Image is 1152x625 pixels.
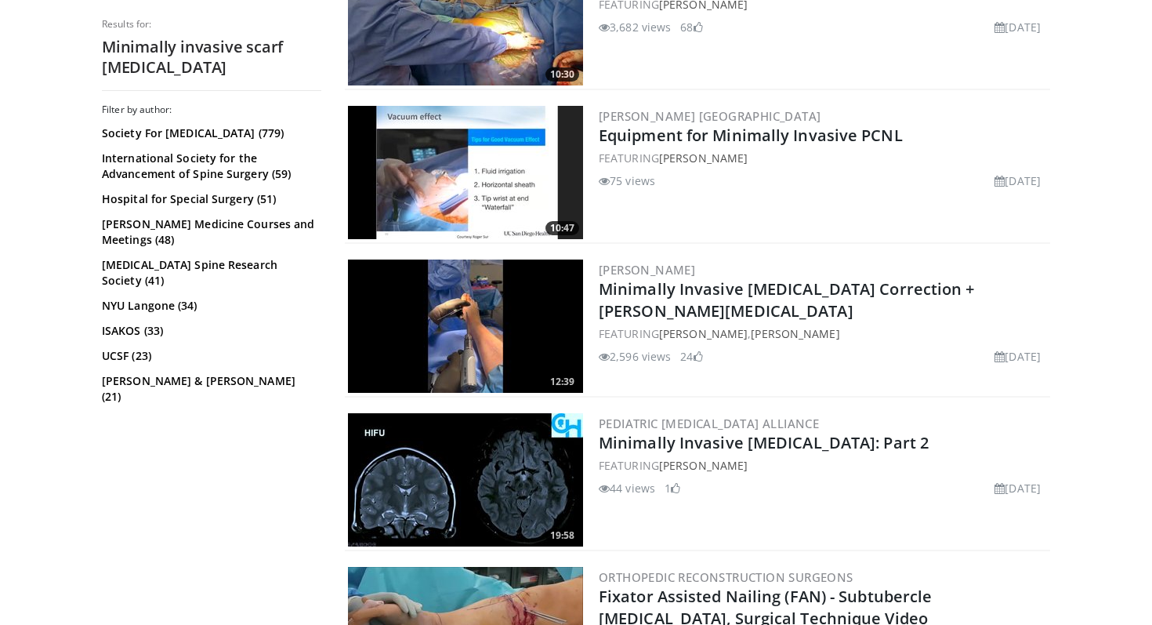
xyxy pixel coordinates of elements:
[599,150,1047,166] div: FEATURING
[102,323,317,339] a: ISAKOS (33)
[348,260,583,393] img: 0d707c1c-ecd8-4fd9-a406-938eb5823a2b.300x170_q85_crop-smart_upscale.jpg
[545,221,579,235] span: 10:47
[599,278,975,322] a: Minimally Invasive [MEDICAL_DATA] Correction + [PERSON_NAME][MEDICAL_DATA]
[659,326,748,341] a: [PERSON_NAME]
[751,326,839,341] a: [PERSON_NAME]
[545,529,579,543] span: 19:58
[348,106,583,239] img: 57193a21-700a-4103-8163-b4069ca57589.300x170_q85_crop-smart_upscale.jpg
[102,216,317,248] a: [PERSON_NAME] Medicine Courses and Meetings (48)
[348,260,583,393] a: 12:39
[348,413,583,547] a: 19:58
[599,262,695,278] a: [PERSON_NAME]
[599,348,671,365] li: 2,596 views
[599,569,853,585] a: Orthopedic Reconstruction Surgeons
[599,416,819,431] a: Pediatric [MEDICAL_DATA] Alliance
[994,348,1041,365] li: [DATE]
[102,373,317,405] a: [PERSON_NAME] & [PERSON_NAME] (21)
[680,19,702,35] li: 68
[994,173,1041,189] li: [DATE]
[599,325,1047,342] div: FEATURING ,
[599,19,671,35] li: 3,682 views
[599,432,929,453] a: Minimally Invasive [MEDICAL_DATA]: Part 2
[599,480,655,496] li: 44 views
[599,173,655,189] li: 75 views
[102,151,317,182] a: International Society for the Advancement of Spine Surgery (59)
[994,480,1041,496] li: [DATE]
[102,37,321,78] h2: Minimally invasive scarf [MEDICAL_DATA]
[599,457,1047,474] div: FEATURING
[545,67,579,82] span: 10:30
[994,19,1041,35] li: [DATE]
[659,151,748,165] a: [PERSON_NAME]
[599,108,821,124] a: [PERSON_NAME] [GEOGRAPHIC_DATA]
[102,18,321,31] p: Results for:
[599,125,903,146] a: Equipment for Minimally Invasive PCNL
[545,375,579,389] span: 12:39
[102,104,321,116] h3: Filter by author:
[102,257,317,289] a: [MEDICAL_DATA] Spine Research Society (41)
[102,348,317,364] a: UCSF (23)
[659,458,748,473] a: [PERSON_NAME]
[102,191,317,207] a: Hospital for Special Surgery (51)
[348,106,583,239] a: 10:47
[348,413,583,547] img: 28d1ac13-39b7-46c0-aca1-f066306c8a14.300x170_q85_crop-smart_upscale.jpg
[665,480,680,496] li: 1
[102,298,317,314] a: NYU Langone (34)
[102,125,317,141] a: Society For [MEDICAL_DATA] (779)
[680,348,702,365] li: 24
